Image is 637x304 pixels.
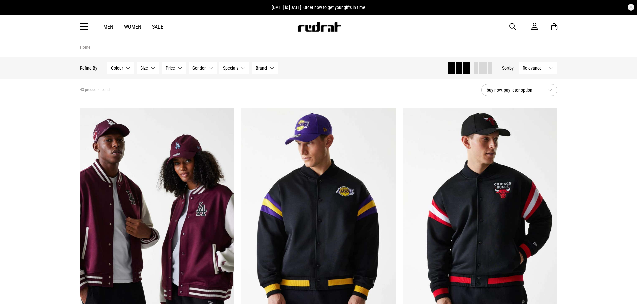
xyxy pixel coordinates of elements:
[502,64,514,72] button: Sortby
[523,65,546,71] span: Relevance
[487,86,542,94] span: buy now, pay later option
[192,65,206,71] span: Gender
[140,65,148,71] span: Size
[519,62,557,74] button: Relevance
[189,62,217,74] button: Gender
[252,62,278,74] button: Brand
[111,65,123,71] span: Colour
[272,5,365,10] span: [DATE] is [DATE]! Order now to get your gifts in time
[103,24,113,30] a: Men
[162,62,186,74] button: Price
[166,65,175,71] span: Price
[509,65,514,71] span: by
[297,22,341,32] img: Redrat logo
[256,65,267,71] span: Brand
[124,24,141,30] a: Women
[80,45,90,50] a: Home
[219,62,249,74] button: Specials
[137,62,159,74] button: Size
[481,84,557,96] button: buy now, pay later option
[152,24,163,30] a: Sale
[80,65,97,71] p: Refine By
[80,87,110,93] span: 43 products found
[223,65,238,71] span: Specials
[107,62,134,74] button: Colour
